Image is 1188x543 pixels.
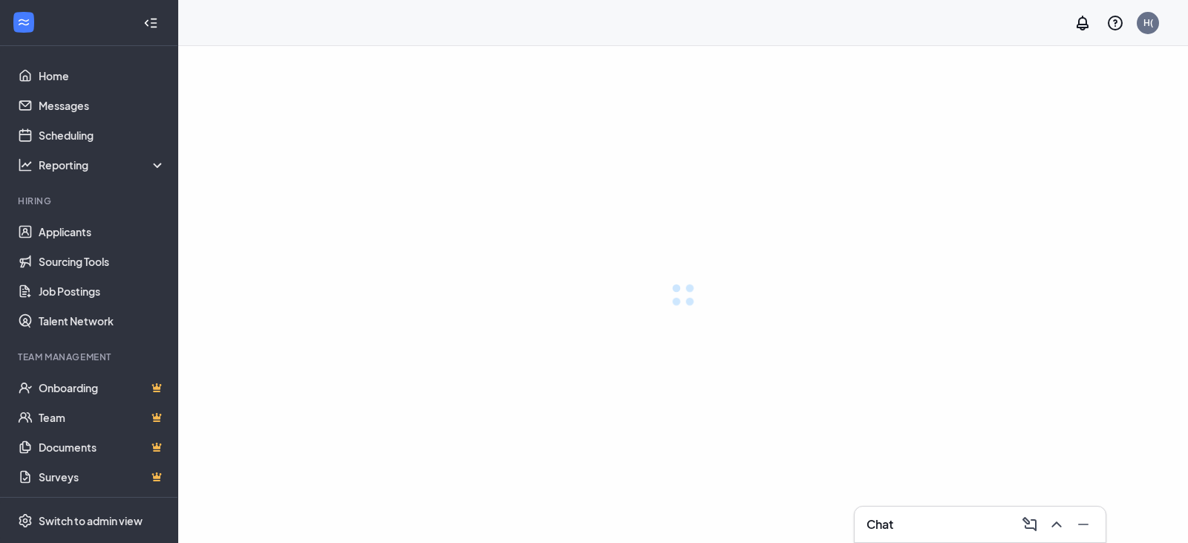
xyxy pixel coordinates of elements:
a: Job Postings [39,276,166,306]
div: Team Management [18,351,163,363]
a: Applicants [39,217,166,247]
svg: Collapse [143,16,158,30]
a: Scheduling [39,120,166,150]
svg: Minimize [1074,516,1092,533]
svg: ComposeMessage [1021,516,1039,533]
svg: Analysis [18,157,33,172]
div: H( [1143,16,1153,29]
button: ChevronUp [1043,513,1067,536]
a: OnboardingCrown [39,373,166,403]
button: ComposeMessage [1016,513,1040,536]
svg: WorkstreamLogo [16,15,31,30]
a: SurveysCrown [39,462,166,492]
a: Sourcing Tools [39,247,166,276]
a: Home [39,61,166,91]
button: Minimize [1070,513,1094,536]
svg: Settings [18,513,33,528]
svg: ChevronUp [1048,516,1065,533]
a: TeamCrown [39,403,166,432]
div: Switch to admin view [39,513,143,528]
svg: QuestionInfo [1106,14,1124,32]
div: Reporting [39,157,166,172]
h3: Chat [866,516,893,533]
svg: Notifications [1074,14,1091,32]
div: Hiring [18,195,163,207]
a: DocumentsCrown [39,432,166,462]
a: Messages [39,91,166,120]
a: Talent Network [39,306,166,336]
